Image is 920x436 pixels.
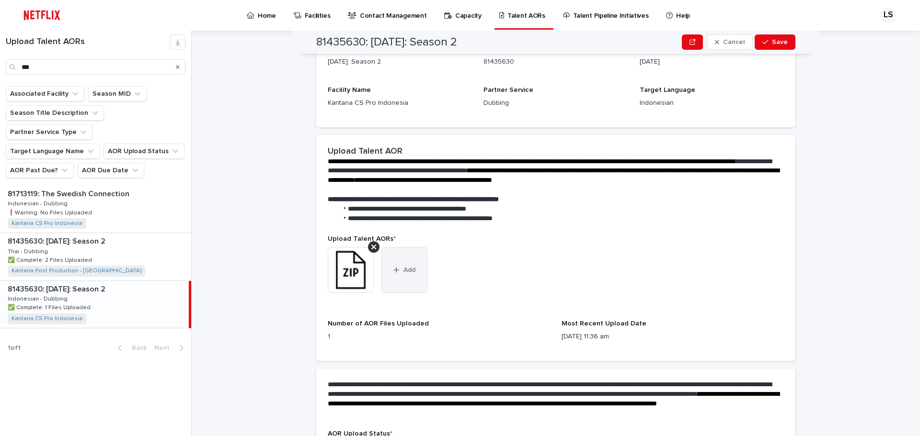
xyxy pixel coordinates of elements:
button: Back [110,344,150,352]
div: LS [881,8,896,23]
span: Next [154,345,175,351]
p: [DATE] 11:36 am [562,332,784,342]
p: 81435630 [483,57,628,67]
button: Associated Facility [6,86,84,101]
p: 81435630: [DATE]: Season 2 [8,283,107,294]
a: Kantana CS Pro Indonesia [11,220,82,227]
p: [DATE] [640,57,784,67]
span: Cancel [723,39,745,45]
p: ❗️Warning: No Files Uploaded [8,208,94,216]
p: 1 [328,332,550,342]
p: ✅ Complete: 1 Files Uploaded [8,302,92,311]
span: Back [126,345,147,351]
span: Partner Service [483,87,533,93]
span: Upload Talent AORs [328,235,396,242]
p: 81713119: The Swedish Connection [8,188,131,199]
span: Facility Name [328,87,371,93]
p: Indonesian [640,98,784,108]
p: Indonesian - Dubbing [8,294,69,302]
button: AOR Past Due? [6,163,74,178]
p: ✅ Complete: 2 Files Uploaded [8,255,94,264]
span: Most Recent Upload Date [562,320,646,327]
img: ifQbXi3ZQGMSEF7WDB7W [19,6,65,25]
p: Thai - Dubbing [8,246,50,255]
a: Kantana CS Pro Indonesia [11,315,82,322]
p: Kantana CS Pro Indonesia [328,98,472,108]
h1: Upload Talent AORs [6,37,170,47]
span: Number of AOR Files Uploaded [328,320,429,327]
span: Add [403,267,415,273]
span: Save [772,39,788,45]
span: Target Language [640,87,695,93]
button: Season MID [88,86,147,101]
button: AOR Upload Status [103,144,184,159]
button: Add [381,247,427,293]
button: Save [755,34,795,50]
button: Season Title Description [6,105,104,121]
a: Kantana Post Production - [GEOGRAPHIC_DATA] [11,268,141,274]
p: Dubbing [483,98,628,108]
p: [DATE]: Season 2 [328,57,472,67]
h2: 81435630: [DATE]: Season 2 [316,35,457,49]
h2: Upload Talent AOR [328,146,402,157]
button: Cancel [707,34,753,50]
input: Search [6,59,185,75]
button: Target Language Name [6,144,100,159]
p: Indonesian - Dubbing [8,199,69,207]
button: AOR Due Date [78,163,144,178]
button: Partner Service Type [6,124,92,140]
button: Next [150,344,191,352]
p: 81435630: [DATE]: Season 2 [8,235,107,246]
